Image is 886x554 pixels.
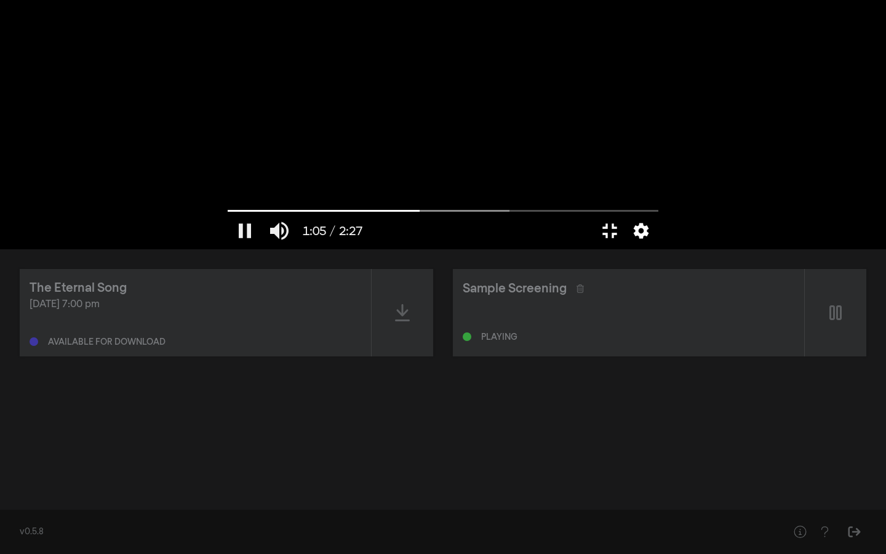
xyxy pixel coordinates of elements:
div: Sample Screening [463,279,567,298]
div: Available for download [48,338,166,347]
button: Help [788,520,812,544]
div: The Eternal Song [30,279,127,297]
button: Mute [262,212,297,249]
div: Playing [481,333,517,342]
button: More settings [627,212,655,249]
div: [DATE] 7:00 pm [30,297,361,312]
button: 1:05 / 2:27 [297,212,369,249]
button: Exit full screen [593,212,627,249]
button: Pause [228,212,262,249]
div: v0.5.8 [20,526,763,539]
button: Help [812,520,837,544]
button: Sign Out [842,520,866,544]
